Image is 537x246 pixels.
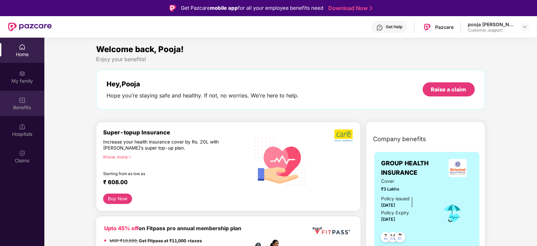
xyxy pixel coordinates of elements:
div: pooja [PERSON_NAME] [468,21,515,28]
img: New Pazcare Logo [8,23,52,31]
img: svg+xml;base64,PHN2ZyBpZD0iQ2xhaW0iIHhtbG5zPSJodHRwOi8vd3d3LnczLm9yZy8yMDAwL3N2ZyIgd2lkdGg9IjIwIi... [19,150,26,157]
img: insurerLogo [449,159,467,177]
img: b5dec4f62d2307b9de63beb79f102df3.png [334,129,354,142]
div: Super-topup Insurance [103,129,249,136]
span: right [128,155,131,159]
b: Upto 45% off [104,225,138,232]
a: Download Now [328,5,370,12]
div: Increase your health insurance cover by Rs. 20L with [PERSON_NAME]’s super top-up plan. [103,139,220,151]
div: Hope you’re staying safe and healthy. If not, no worries. We’re here to help. [107,92,299,99]
img: svg+xml;base64,PHN2ZyB4bWxucz0iaHR0cDovL3d3dy53My5vcmcvMjAwMC9zdmciIHhtbG5zOnhsaW5rPSJodHRwOi8vd3... [249,129,312,193]
img: Stroke [370,5,372,12]
span: GROUP HEALTH INSURANCE [381,159,443,178]
div: Get Help [386,24,402,30]
span: Welcome back, Pooja! [96,44,184,54]
button: Buy Now [103,194,132,204]
span: Cover [381,178,432,185]
img: svg+xml;base64,PHN2ZyBpZD0iSG9zcGl0YWxzIiB4bWxucz0iaHR0cDovL3d3dy53My5vcmcvMjAwMC9zdmciIHdpZHRoPS... [19,123,26,130]
img: svg+xml;base64,PHN2ZyBpZD0iRHJvcGRvd24tMzJ4MzIiIHhtbG5zPSJodHRwOi8vd3d3LnczLm9yZy8yMDAwL3N2ZyIgd2... [522,24,528,30]
del: MRP ₹19,999, [110,238,138,243]
span: Company benefits [373,134,426,144]
span: ₹3 Lakhs [381,186,432,193]
div: Policy issued [381,195,409,203]
img: svg+xml;base64,PHN2ZyB3aWR0aD0iMjAiIGhlaWdodD0iMjAiIHZpZXdCb3g9IjAgMCAyMCAyMCIgZmlsbD0ibm9uZSIgeG... [19,70,26,77]
div: Know more [103,154,245,159]
img: svg+xml;base64,PHN2ZyBpZD0iQmVuZWZpdHMiIHhtbG5zPSJodHRwOi8vd3d3LnczLm9yZy8yMDAwL3N2ZyIgd2lkdGg9Ij... [19,97,26,104]
div: Customer_support [468,28,515,33]
img: fppp.png [311,224,352,237]
img: svg+xml;base64,PHN2ZyBpZD0iSG9tZSIgeG1sbnM9Imh0dHA6Ly93d3cudzMub3JnLzIwMDAvc3ZnIiB3aWR0aD0iMjAiIG... [19,44,26,50]
span: [DATE] [381,203,395,208]
img: svg+xml;base64,PHN2ZyBpZD0iSGVscC0zMngzMiIgeG1sbnM9Imh0dHA6Ly93d3cudzMub3JnLzIwMDAvc3ZnIiB3aWR0aD... [376,24,383,31]
img: Pazcare_Logo.png [422,22,432,32]
div: Raise a claim [431,86,466,93]
div: Policy Expiry [381,209,409,217]
div: Get Pazcare for all your employee benefits need [181,4,323,12]
div: ₹ 608.00 [103,179,242,187]
div: Pazcare [435,24,454,30]
img: Logo [169,5,176,11]
strong: Get Fitpass at ₹11,000 +taxes [139,238,202,243]
img: icon [442,202,463,224]
strong: mobile app [210,5,238,11]
span: [DATE] [381,217,395,222]
b: on Fitpass pro annual membership plan [104,225,241,232]
div: Hey, Pooja [107,80,299,88]
div: Enjoy your benefits! [96,56,485,63]
div: Starting from as low as [103,171,220,176]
